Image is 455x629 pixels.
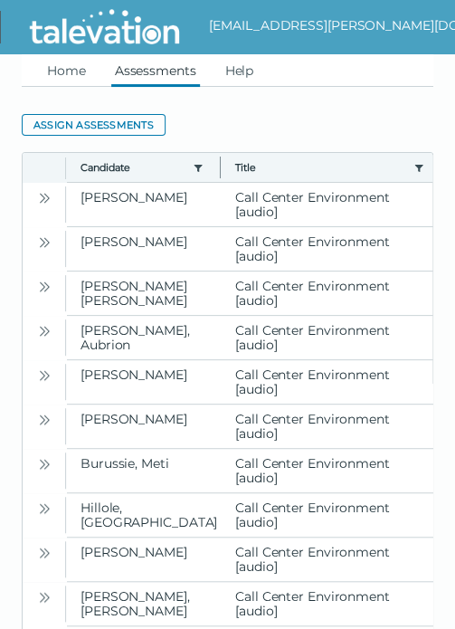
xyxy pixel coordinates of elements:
[221,449,441,492] clr-dg-cell: Call Center Environment [audio]
[66,493,221,537] clr-dg-cell: Hillole, [GEOGRAPHIC_DATA]
[66,449,221,492] clr-dg-cell: Burussie, Meti
[221,360,441,404] clr-dg-cell: Call Center Environment [audio]
[33,408,55,430] button: Open
[37,191,52,205] cds-icon: Open
[37,368,52,383] cds-icon: Open
[66,405,221,448] clr-dg-cell: [PERSON_NAME]
[66,538,221,581] clr-dg-cell: [PERSON_NAME]
[37,280,52,294] cds-icon: Open
[33,364,55,386] button: Open
[66,582,221,625] clr-dg-cell: [PERSON_NAME], [PERSON_NAME]
[33,319,55,341] button: Open
[221,316,441,359] clr-dg-cell: Call Center Environment [audio]
[221,183,441,226] clr-dg-cell: Call Center Environment [audio]
[66,316,221,359] clr-dg-cell: [PERSON_NAME], Aubrion
[221,493,441,537] clr-dg-cell: Call Center Environment [audio]
[33,186,55,208] button: Open
[222,54,258,87] a: Help
[37,324,52,338] cds-icon: Open
[37,546,52,560] cds-icon: Open
[221,272,441,315] clr-dg-cell: Call Center Environment [audio]
[43,54,90,87] a: Home
[412,160,426,175] button: title filter
[66,360,221,404] clr-dg-cell: [PERSON_NAME]
[33,541,55,563] button: Open
[37,457,52,472] cds-icon: Open
[66,272,221,315] clr-dg-cell: [PERSON_NAME] [PERSON_NAME]
[37,501,52,516] cds-icon: Open
[22,5,187,50] img: Talevation_Logo_Transparent_white.png
[221,405,441,448] clr-dg-cell: Call Center Environment [audio]
[221,538,441,581] clr-dg-cell: Call Center Environment [audio]
[81,160,185,175] button: Candidate
[214,148,226,186] button: Column resize handle
[191,160,205,175] button: candidate filter
[22,114,166,136] button: Assign assessments
[66,183,221,226] clr-dg-cell: [PERSON_NAME]
[37,590,52,605] cds-icon: Open
[33,275,55,297] button: Open
[33,497,55,519] button: Open
[235,160,406,175] button: Title
[66,227,221,271] clr-dg-cell: [PERSON_NAME]
[221,227,441,271] clr-dg-cell: Call Center Environment [audio]
[33,453,55,474] button: Open
[37,235,52,250] cds-icon: Open
[221,582,441,625] clr-dg-cell: Call Center Environment [audio]
[33,231,55,253] button: Open
[37,413,52,427] cds-icon: Open
[33,586,55,607] button: Open
[111,54,200,87] a: Assessments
